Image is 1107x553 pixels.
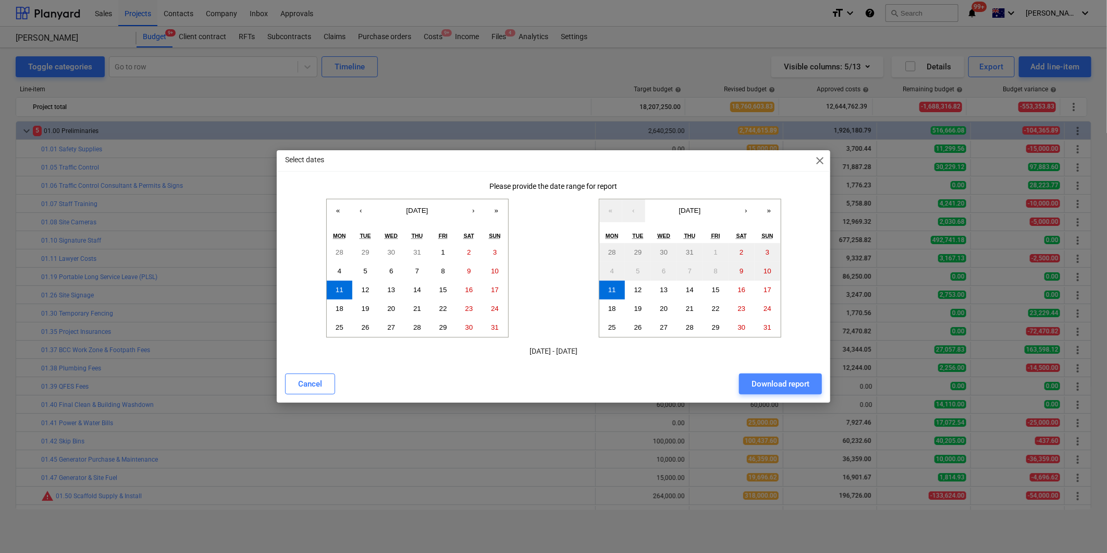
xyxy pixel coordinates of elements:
[703,243,729,262] button: August 1, 2025
[333,233,346,239] abbr: Monday
[686,305,694,312] abbr: August 21, 2025
[651,262,677,281] button: August 6, 2025
[352,243,378,262] button: July 29, 2025
[482,243,508,262] button: August 3, 2025
[764,267,771,275] abbr: August 10, 2025
[465,286,473,294] abbr: August 16, 2025
[462,199,485,222] button: ›
[362,248,370,256] abbr: July 29, 2025
[729,318,755,337] button: August 30, 2025
[413,286,421,294] abbr: August 14, 2025
[327,262,353,281] button: August 4, 2025
[688,267,692,275] abbr: August 7, 2025
[703,318,729,337] button: August 29, 2025
[441,248,445,256] abbr: August 1, 2025
[651,243,677,262] button: July 30, 2025
[456,243,482,262] button: August 2, 2025
[464,233,474,239] abbr: Saturday
[764,286,771,294] abbr: August 17, 2025
[430,281,456,299] button: August 15, 2025
[660,286,668,294] abbr: August 13, 2025
[608,286,616,294] abbr: August 11, 2025
[327,281,353,299] button: August 11, 2025
[387,323,395,331] abbr: August 27, 2025
[686,248,694,256] abbr: July 31, 2025
[387,286,395,294] abbr: August 13, 2025
[636,267,639,275] abbr: August 5, 2025
[740,248,743,256] abbr: August 2, 2025
[378,299,404,318] button: August 20, 2025
[485,199,508,222] button: »
[684,233,696,239] abbr: Thursday
[491,267,499,275] abbr: August 10, 2025
[758,199,781,222] button: »
[352,281,378,299] button: August 12, 2025
[1055,503,1107,553] iframe: Chat Widget
[387,305,395,312] abbr: August 20, 2025
[360,233,371,239] abbr: Tuesday
[482,262,508,281] button: August 10, 2025
[352,262,378,281] button: August 5, 2025
[814,154,826,167] span: close
[677,318,703,337] button: August 28, 2025
[729,262,755,281] button: August 9, 2025
[660,323,668,331] abbr: August 27, 2025
[651,318,677,337] button: August 27, 2025
[430,243,456,262] button: August 1, 2025
[633,233,644,239] abbr: Tuesday
[660,305,668,312] abbr: August 20, 2025
[686,286,694,294] abbr: August 14, 2025
[378,318,404,337] button: August 27, 2025
[373,199,462,222] button: [DATE]
[363,267,367,275] abbr: August 5, 2025
[686,323,694,331] abbr: August 28, 2025
[755,318,781,337] button: August 31, 2025
[634,286,642,294] abbr: August 12, 2025
[703,281,729,299] button: August 15, 2025
[677,281,703,299] button: August 14, 2025
[378,281,404,299] button: August 13, 2025
[407,207,428,214] span: [DATE]
[599,199,622,222] button: «
[327,318,353,337] button: August 25, 2025
[712,305,720,312] abbr: August 22, 2025
[634,248,642,256] abbr: July 29, 2025
[465,323,473,331] abbr: August 30, 2025
[491,305,499,312] abbr: August 24, 2025
[599,299,625,318] button: August 18, 2025
[737,305,745,312] abbr: August 23, 2025
[404,299,431,318] button: August 21, 2025
[413,305,421,312] abbr: August 21, 2025
[456,262,482,281] button: August 9, 2025
[599,243,625,262] button: July 28, 2025
[430,318,456,337] button: August 29, 2025
[599,281,625,299] button: August 11, 2025
[740,267,743,275] abbr: August 9, 2025
[634,305,642,312] abbr: August 19, 2025
[350,199,373,222] button: ‹
[662,267,666,275] abbr: August 6, 2025
[404,243,431,262] button: July 31, 2025
[338,267,341,275] abbr: August 4, 2025
[413,248,421,256] abbr: July 31, 2025
[387,248,395,256] abbr: July 30, 2025
[625,318,651,337] button: August 26, 2025
[729,281,755,299] button: August 16, 2025
[456,281,482,299] button: August 16, 2025
[714,267,717,275] abbr: August 8, 2025
[327,199,350,222] button: «
[439,233,448,239] abbr: Friday
[465,305,473,312] abbr: August 23, 2025
[755,281,781,299] button: August 17, 2025
[752,377,809,391] div: Download report
[352,299,378,318] button: August 19, 2025
[658,233,671,239] abbr: Wednesday
[755,243,781,262] button: August 3, 2025
[489,233,500,239] abbr: Sunday
[755,262,781,281] button: August 10, 2025
[430,299,456,318] button: August 22, 2025
[737,286,745,294] abbr: August 16, 2025
[491,286,499,294] abbr: August 17, 2025
[439,305,447,312] abbr: August 22, 2025
[285,374,335,394] button: Cancel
